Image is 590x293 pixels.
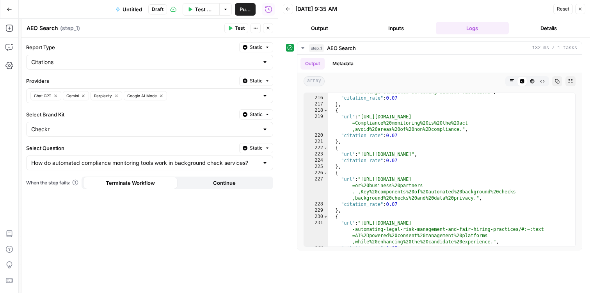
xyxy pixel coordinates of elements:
[512,22,585,34] button: Details
[304,101,328,107] div: 217
[26,144,236,152] label: Select Question
[239,143,273,153] button: Static
[304,214,328,220] div: 230
[34,93,51,99] span: Chat GPT
[532,45,577,52] span: 132 ms / 1 tasks
[304,164,328,170] div: 225
[304,95,328,101] div: 216
[304,76,325,86] span: array
[250,44,263,51] span: Static
[297,42,582,54] button: 132 ms / 1 tasks
[436,22,509,34] button: Logs
[239,42,273,52] button: Static
[124,91,167,100] button: Google AI Mode
[183,3,219,16] button: Test Workflow
[31,58,259,66] input: Citations
[304,139,328,145] div: 221
[31,159,259,167] input: How do automated compliance monitoring tools work in background check services?
[304,114,328,132] div: 219
[557,5,569,13] span: Reset
[66,93,79,99] span: Gemini
[304,207,328,214] div: 229
[106,179,155,187] span: Terminate Workflow
[94,93,112,99] span: Perplexity
[359,22,433,34] button: Inputs
[224,23,248,33] button: Test
[304,145,328,151] div: 222
[195,5,215,13] span: Test Workflow
[152,6,163,13] span: Draft
[304,201,328,207] div: 228
[304,170,328,176] div: 226
[26,43,236,51] label: Report Type
[304,132,328,139] div: 220
[297,55,582,250] div: 132 ms / 1 tasks
[26,77,236,85] label: Providers
[31,125,259,133] input: Checkr
[240,5,251,13] span: Publish
[323,145,328,151] span: Toggle code folding, rows 222 through 225
[91,91,122,100] button: Perplexity
[323,170,328,176] span: Toggle code folding, rows 226 through 229
[304,107,328,114] div: 218
[323,214,328,220] span: Toggle code folding, rows 230 through 233
[60,24,80,32] span: ( step_1 )
[26,179,78,186] a: When the step fails:
[127,93,157,99] span: Google AI Mode
[327,44,356,52] span: AEO Search
[304,157,328,164] div: 224
[178,177,272,189] button: Continue
[235,3,256,16] button: Publish
[304,151,328,157] div: 223
[239,76,273,86] button: Static
[30,91,61,100] button: Chat GPT
[553,4,573,14] button: Reset
[239,109,273,120] button: Static
[304,245,328,251] div: 232
[309,44,324,52] span: step_1
[250,111,263,118] span: Static
[304,220,328,245] div: 231
[213,179,236,187] span: Continue
[27,24,58,32] textarea: AEO Search
[250,145,263,152] span: Static
[328,58,358,70] button: Metadata
[63,91,89,100] button: Gemini
[26,111,236,118] label: Select Brand Kit
[323,107,328,114] span: Toggle code folding, rows 218 through 221
[123,5,142,13] span: Untitled
[235,25,245,32] span: Test
[283,22,356,34] button: Output
[250,77,263,84] span: Static
[304,176,328,201] div: 227
[111,3,147,16] button: Untitled
[300,58,325,70] button: Output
